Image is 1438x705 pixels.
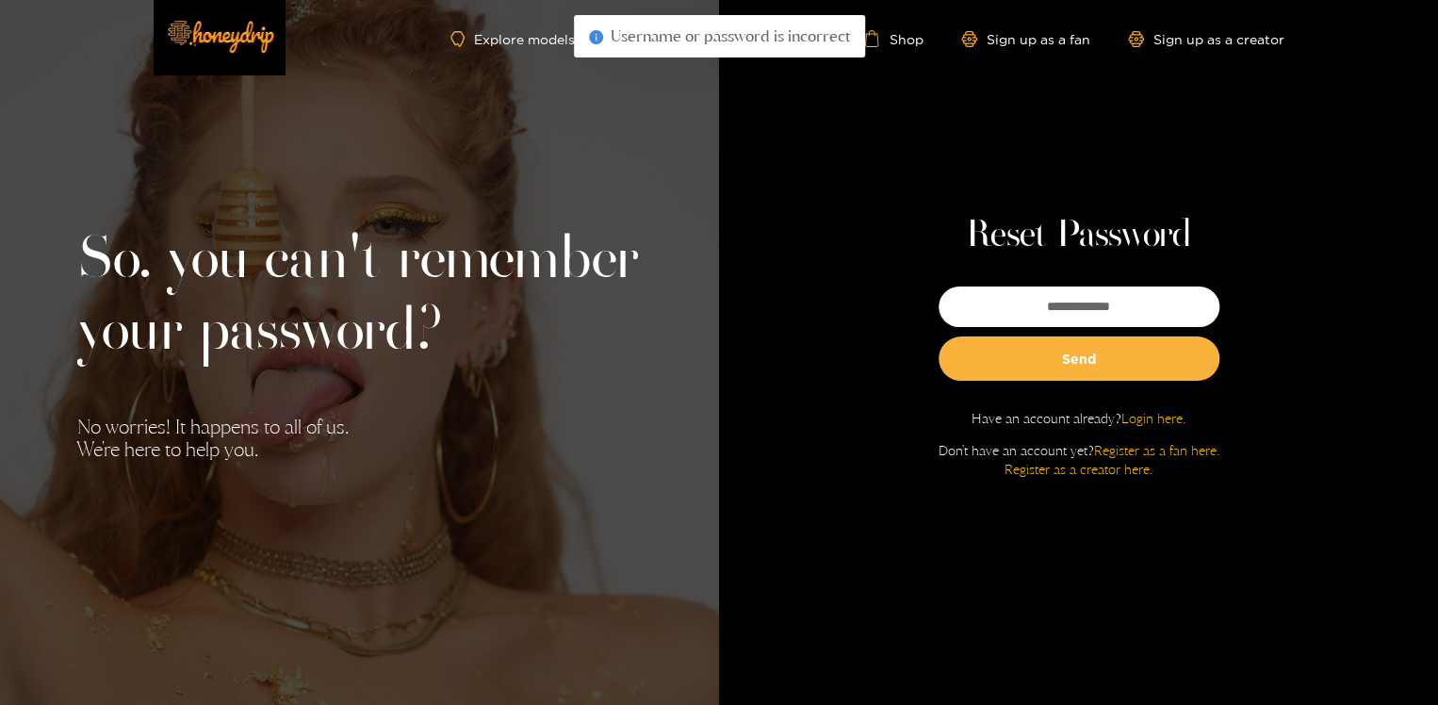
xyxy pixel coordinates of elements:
a: Shop [863,30,923,47]
a: Login here. [1121,410,1185,426]
h2: So, you can't remember your password? [77,225,643,369]
a: Sign up as a creator [1128,31,1284,47]
a: Register as a fan here. [1094,442,1219,458]
button: Send [939,336,1219,381]
p: Have an account already? [972,409,1185,428]
p: Don't have an account yet? [939,441,1219,479]
span: Username or password is incorrect [611,26,850,45]
a: Register as a creator here. [1005,461,1152,477]
h1: Reset Password [966,213,1191,258]
p: No worries! It happens to all of us. We're here to help you. [77,416,643,461]
a: Sign up as a fan [961,31,1090,47]
span: info-circle [589,30,603,44]
a: Explore models [450,31,575,47]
